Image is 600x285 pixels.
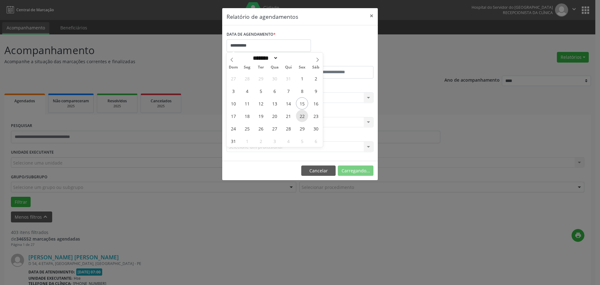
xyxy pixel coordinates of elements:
[268,110,281,122] span: Agosto 20, 2025
[251,55,278,61] select: Month
[268,72,281,84] span: Julho 30, 2025
[282,85,294,97] span: Agosto 7, 2025
[282,135,294,147] span: Setembro 4, 2025
[227,122,239,135] span: Agosto 24, 2025
[295,65,309,69] span: Sex
[282,122,294,135] span: Agosto 28, 2025
[282,97,294,109] span: Agosto 14, 2025
[296,110,308,122] span: Agosto 22, 2025
[282,110,294,122] span: Agosto 21, 2025
[278,55,299,61] input: Year
[255,122,267,135] span: Agosto 26, 2025
[310,72,322,84] span: Agosto 2, 2025
[268,97,281,109] span: Agosto 13, 2025
[296,85,308,97] span: Agosto 8, 2025
[241,135,253,147] span: Setembro 1, 2025
[282,65,295,69] span: Qui
[254,65,268,69] span: Ter
[365,8,378,23] button: Close
[241,72,253,84] span: Julho 28, 2025
[296,122,308,135] span: Agosto 29, 2025
[310,97,322,109] span: Agosto 16, 2025
[241,122,253,135] span: Agosto 25, 2025
[241,85,253,97] span: Agosto 4, 2025
[255,97,267,109] span: Agosto 12, 2025
[310,110,322,122] span: Agosto 23, 2025
[240,65,254,69] span: Seg
[310,85,322,97] span: Agosto 9, 2025
[310,122,322,135] span: Agosto 30, 2025
[227,97,239,109] span: Agosto 10, 2025
[227,72,239,84] span: Julho 27, 2025
[296,97,308,109] span: Agosto 15, 2025
[255,85,267,97] span: Agosto 5, 2025
[227,30,276,39] label: DATA DE AGENDAMENTO
[268,85,281,97] span: Agosto 6, 2025
[268,135,281,147] span: Setembro 3, 2025
[282,72,294,84] span: Julho 31, 2025
[268,122,281,135] span: Agosto 27, 2025
[227,13,298,21] h5: Relatório de agendamentos
[309,65,323,69] span: Sáb
[227,65,240,69] span: Dom
[255,110,267,122] span: Agosto 19, 2025
[302,56,373,66] label: ATÉ
[338,165,373,176] button: Carregando...
[227,110,239,122] span: Agosto 17, 2025
[301,165,336,176] button: Cancelar
[241,97,253,109] span: Agosto 11, 2025
[268,65,282,69] span: Qua
[241,110,253,122] span: Agosto 18, 2025
[227,135,239,147] span: Agosto 31, 2025
[255,135,267,147] span: Setembro 2, 2025
[296,72,308,84] span: Agosto 1, 2025
[296,135,308,147] span: Setembro 5, 2025
[227,85,239,97] span: Agosto 3, 2025
[310,135,322,147] span: Setembro 6, 2025
[255,72,267,84] span: Julho 29, 2025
